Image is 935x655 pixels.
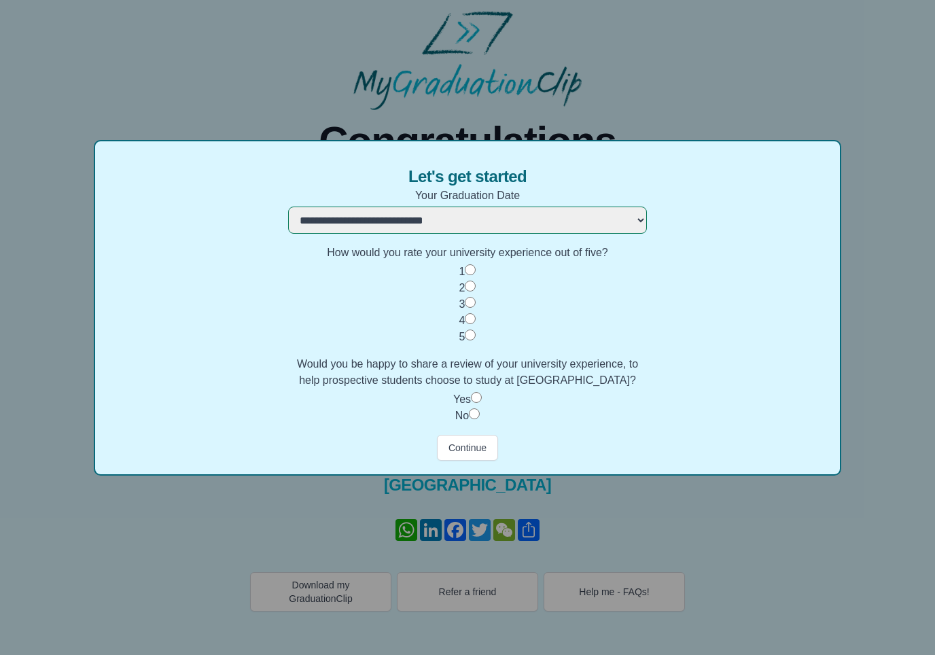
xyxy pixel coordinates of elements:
span: Let's get started [408,166,527,188]
label: 4 [459,315,465,326]
label: 1 [459,266,465,277]
label: 3 [459,298,465,310]
label: 5 [459,331,465,342]
label: Would you be happy to share a review of your university experience, to help prospective students ... [288,356,647,389]
label: How would you rate your university experience out of five? [288,245,647,261]
label: No [455,410,469,421]
label: Your Graduation Date [288,188,647,204]
label: Yes [453,393,471,405]
label: 2 [459,282,465,294]
button: Continue [437,435,498,461]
